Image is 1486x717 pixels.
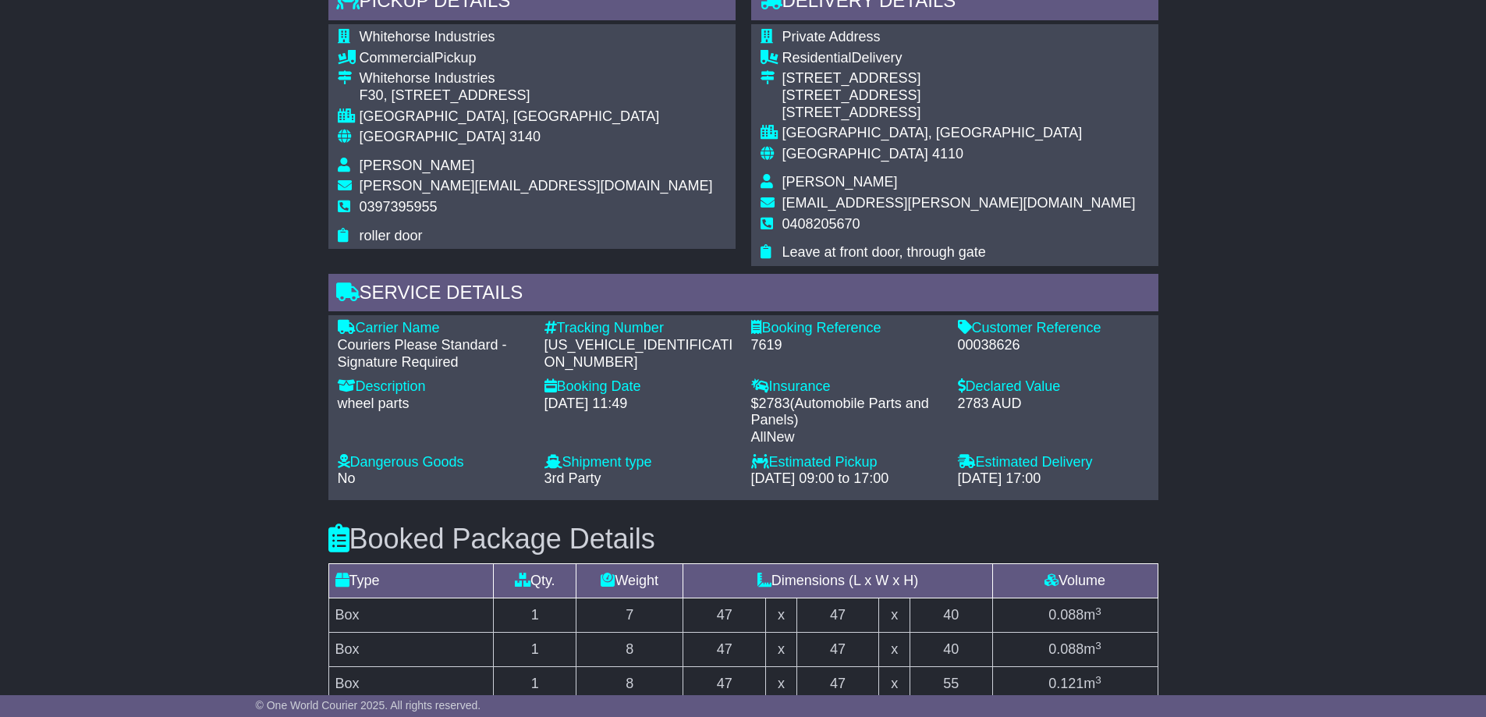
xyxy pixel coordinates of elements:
td: Type [328,564,494,598]
div: Whitehorse Industries [360,70,713,87]
td: 1 [494,667,576,701]
span: roller door [360,228,423,243]
div: Declared Value [958,378,1149,396]
td: 1 [494,598,576,633]
span: 0397395955 [360,199,438,215]
div: [DATE] 17:00 [958,470,1149,488]
span: Whitehorse Industries [360,29,495,44]
div: [GEOGRAPHIC_DATA], [GEOGRAPHIC_DATA] [360,108,713,126]
div: [DATE] 09:00 to 17:00 [751,470,942,488]
div: Pickup [360,50,713,67]
td: 8 [576,667,683,701]
td: m [992,667,1158,701]
div: Service Details [328,274,1158,316]
div: Carrier Name [338,320,529,337]
div: Couriers Please Standard - Signature Required [338,337,529,371]
div: wheel parts [338,396,529,413]
sup: 3 [1095,605,1101,617]
div: Dangerous Goods [338,454,529,471]
td: Box [328,598,494,633]
td: 40 [910,598,992,633]
td: m [992,633,1158,667]
span: 0.088 [1048,607,1083,623]
td: 55 [910,667,992,701]
span: 0.121 [1048,676,1083,691]
span: Private Address [782,29,881,44]
td: x [766,598,796,633]
sup: 3 [1095,674,1101,686]
span: 0408205670 [782,216,860,232]
td: 47 [683,633,766,667]
span: 0.088 [1048,641,1083,657]
td: Qty. [494,564,576,598]
div: Estimated Pickup [751,454,942,471]
td: Dimensions (L x W x H) [683,564,992,598]
div: 2783 AUD [958,396,1149,413]
span: [PERSON_NAME][EMAIL_ADDRESS][DOMAIN_NAME] [360,178,713,193]
div: Booking Date [544,378,736,396]
td: x [766,667,796,701]
div: [STREET_ADDRESS] [782,105,1136,122]
div: [STREET_ADDRESS] [782,70,1136,87]
span: [PERSON_NAME] [360,158,475,173]
td: 1 [494,633,576,667]
span: © One World Courier 2025. All rights reserved. [256,699,481,712]
div: Tracking Number [544,320,736,337]
span: 2783 [759,396,790,411]
div: [US_VEHICLE_IDENTIFICATION_NUMBER] [544,337,736,371]
div: Delivery [782,50,1136,67]
div: AllNew [751,429,942,446]
div: [STREET_ADDRESS] [782,87,1136,105]
span: Automobile Parts and Panels [751,396,929,428]
div: 00038626 [958,337,1149,354]
td: 7 [576,598,683,633]
td: 47 [796,667,879,701]
span: Commercial [360,50,434,66]
span: [GEOGRAPHIC_DATA] [782,146,928,162]
div: F30, [STREET_ADDRESS] [360,87,713,105]
span: [EMAIL_ADDRESS][PERSON_NAME][DOMAIN_NAME] [782,195,1136,211]
td: x [766,633,796,667]
div: [DATE] 11:49 [544,396,736,413]
td: 47 [683,598,766,633]
td: Weight [576,564,683,598]
div: Insurance [751,378,942,396]
td: 47 [796,633,879,667]
span: 3rd Party [544,470,601,486]
td: 40 [910,633,992,667]
span: Residential [782,50,852,66]
span: No [338,470,356,486]
span: [GEOGRAPHIC_DATA] [360,129,505,144]
td: Box [328,667,494,701]
sup: 3 [1095,640,1101,651]
div: Estimated Delivery [958,454,1149,471]
span: [PERSON_NAME] [782,174,898,190]
td: 8 [576,633,683,667]
td: x [879,598,910,633]
div: 7619 [751,337,942,354]
td: 47 [683,667,766,701]
div: Booking Reference [751,320,942,337]
div: Shipment type [544,454,736,471]
td: Volume [992,564,1158,598]
span: Leave at front door, through gate [782,244,986,260]
div: Description [338,378,529,396]
td: Box [328,633,494,667]
h3: Booked Package Details [328,524,1158,555]
div: $ ( ) [751,396,942,446]
div: Customer Reference [958,320,1149,337]
div: [GEOGRAPHIC_DATA], [GEOGRAPHIC_DATA] [782,125,1136,142]
td: m [992,598,1158,633]
td: x [879,667,910,701]
td: 47 [796,598,879,633]
span: 4110 [932,146,963,162]
span: 3140 [509,129,541,144]
td: x [879,633,910,667]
